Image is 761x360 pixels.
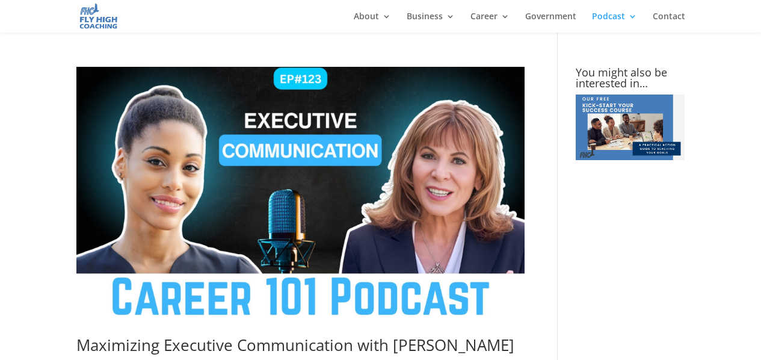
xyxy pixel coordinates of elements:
a: About [354,12,391,33]
a: Podcast [592,12,637,33]
img: advertisement [576,95,685,160]
img: Maximizing Executive Communication with Laurie Schloff [76,67,525,319]
a: Government [525,12,576,33]
a: Career [470,12,510,33]
a: Contact [653,12,685,33]
img: Fly High Coaching [79,2,119,29]
h4: You might also be interested in… [576,67,685,95]
a: Maximizing Executive Communication with [PERSON_NAME] [76,334,514,356]
a: Business [407,12,455,33]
